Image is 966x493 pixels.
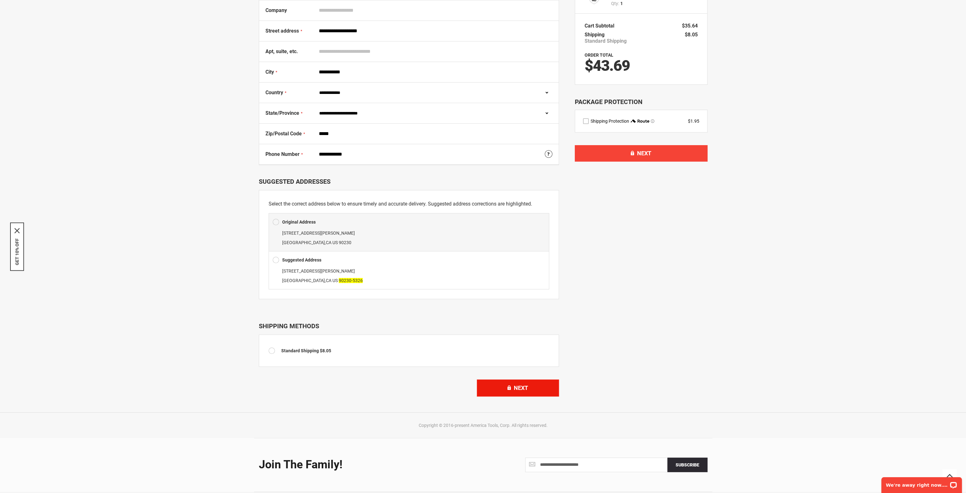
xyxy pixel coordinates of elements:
[265,28,299,34] span: Street address
[265,48,298,54] span: Apt, suite, etc.
[877,473,966,493] iframe: LiveChat chat widget
[332,240,338,245] span: US
[259,459,478,471] div: Join the Family!
[620,0,623,7] span: 1
[585,38,627,44] span: Standard Shipping
[273,266,545,285] div: ,
[339,240,351,245] span: 90230
[265,7,287,13] span: Company
[282,231,355,236] span: [STREET_ADDRESS][PERSON_NAME]
[281,348,319,353] span: Standard Shipping
[583,118,699,124] div: route shipping protection selector element
[585,32,605,38] span: Shipping
[651,119,654,123] span: Learn more
[265,89,283,96] span: Country
[575,97,708,107] div: Package Protection
[688,118,699,124] div: $1.95
[477,379,559,397] button: Next
[685,32,698,38] span: $8.05
[282,240,325,245] span: [GEOGRAPHIC_DATA]
[326,240,331,245] span: CA
[265,69,274,75] span: City
[15,228,20,233] button: Close
[637,150,651,157] span: Next
[273,228,545,247] div: ,
[265,110,299,116] span: State/Province
[282,278,325,283] span: [GEOGRAPHIC_DATA]
[320,348,331,353] span: $8.05
[611,1,618,6] span: Qty
[585,22,617,30] th: Cart Subtotal
[15,238,20,265] button: GET 10% OFF
[667,458,708,472] button: Subscribe
[15,228,20,233] svg: close icon
[514,385,528,391] span: Next
[326,278,331,283] span: CA
[282,219,316,225] b: Original Address
[332,278,338,283] span: US
[585,57,630,75] span: $43.69
[339,278,363,283] span: 90230-5326
[676,462,699,467] span: Subscribe
[257,422,709,428] div: Copyright © 2016-present America Tools, Corp. All rights reserved.
[282,268,355,274] span: [STREET_ADDRESS][PERSON_NAME]
[282,257,321,262] b: Suggested Address
[585,52,613,58] strong: Order Total
[591,119,629,124] span: Shipping Protection
[259,322,559,330] div: Shipping Methods
[265,151,300,157] span: Phone Number
[575,145,708,162] button: Next
[269,200,549,208] p: Select the correct address below to ensure timely and accurate delivery. Suggested address correc...
[259,178,559,185] div: Suggested Addresses
[682,23,698,29] span: $35.64
[265,131,302,137] span: Zip/Postal Code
